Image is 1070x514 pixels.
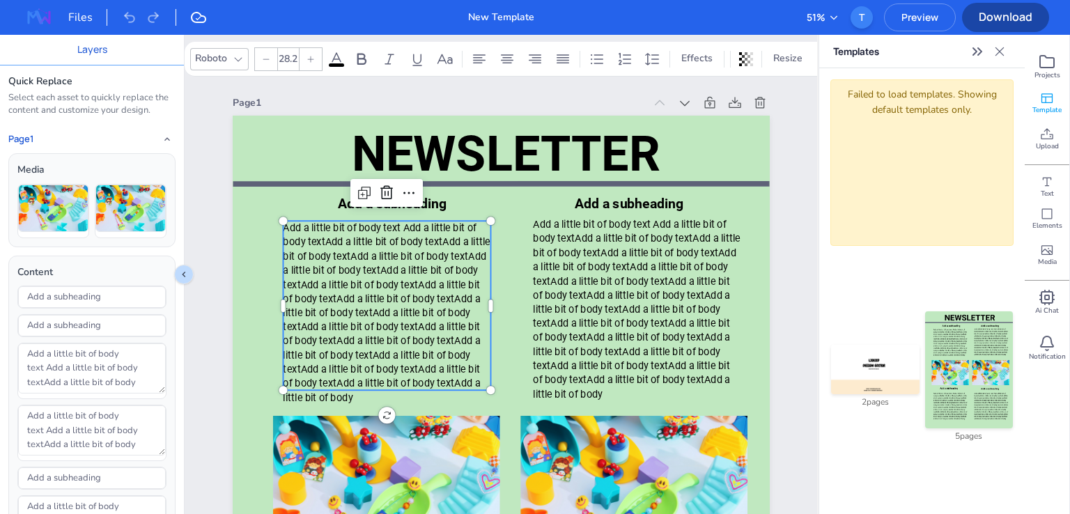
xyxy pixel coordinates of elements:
[1032,221,1062,231] span: Elements
[18,315,166,336] input: Type text…
[18,405,166,455] textarea: Add a little bit of body text Add a little bit of body textAdd a little bit of body textAdd a lit...
[575,196,683,212] span: Add a subheading
[807,10,839,25] button: 51%
[1034,70,1060,80] span: Projects
[17,265,166,280] div: Content
[533,219,740,400] span: Add a little bit of body text Add a little bit of body textAdd a little bit of body textAdd a lit...
[1036,141,1059,151] span: Upload
[962,3,1049,32] button: Download
[1032,105,1062,115] span: Template
[8,74,176,89] div: Quick Replace
[770,51,805,66] span: Resize
[851,6,873,29] div: T
[955,430,982,443] span: 5 pages
[885,10,955,24] span: Preview
[192,48,230,69] div: Roboto
[68,9,107,26] div: Files
[233,95,644,111] div: Page 1
[159,131,176,148] button: Collapse
[17,6,61,29] img: MagazineWorks Logo
[962,9,1049,24] span: Download
[18,286,166,308] input: Type text…
[338,196,447,212] span: Add a subheading
[8,92,176,117] div: Select each asset to quickly replace the content and customize your design.
[833,35,966,68] p: Templates
[283,222,490,403] span: Add a little bit of body text Add a little bit of body textAdd a little bit of body textAdd a lit...
[1035,306,1059,316] span: Ai Chat
[17,162,166,178] div: Media
[18,343,166,394] textarea: Add a little bit of body text Add a little bit of body textAdd a little bit of body textAdd a lit...
[18,467,166,489] input: Type text…
[8,134,33,145] h4: Page 1
[174,265,194,284] button: Collapse sidebar
[884,3,956,31] button: Preview
[679,51,715,66] span: Effects
[1041,189,1054,198] span: Text
[351,125,660,183] span: NEWSLETTER
[468,10,534,25] div: New Template
[925,311,1013,428] img: Template 2
[966,40,988,63] button: Expand sidebar
[862,396,889,409] span: 2 pages
[851,6,873,29] button: Open user menu
[1038,257,1057,267] span: Media
[831,345,919,394] img: Template 1
[77,42,107,57] button: Layers
[830,79,1014,246] div: Failed to load templates. Showing default templates only.
[1029,352,1066,361] span: Notification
